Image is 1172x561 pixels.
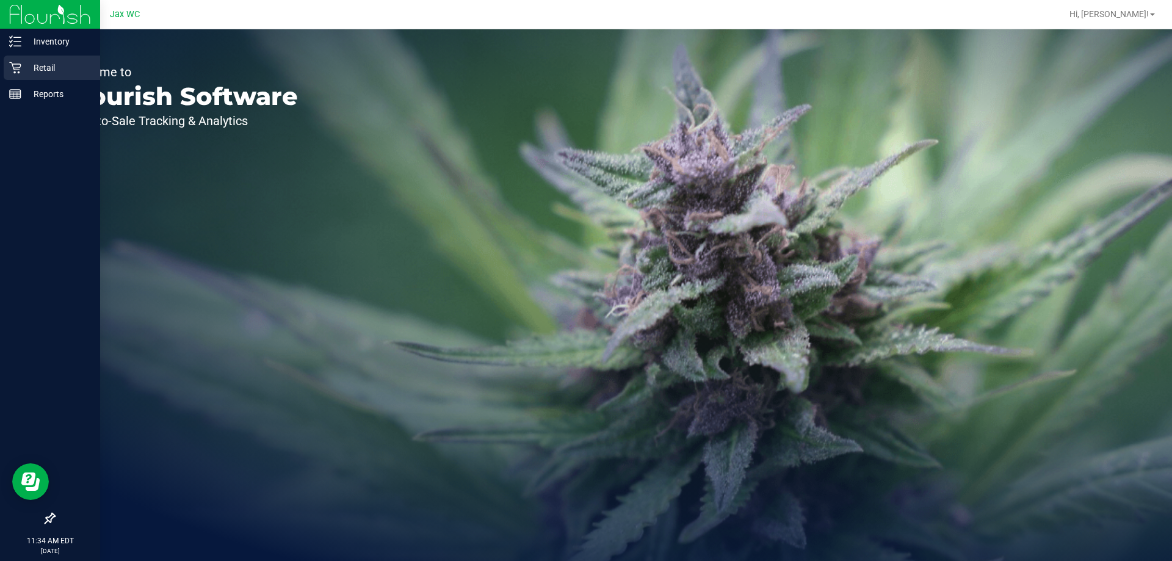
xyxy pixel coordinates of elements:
[12,463,49,500] iframe: Resource center
[9,35,21,48] inline-svg: Inventory
[5,535,95,546] p: 11:34 AM EDT
[9,88,21,100] inline-svg: Reports
[66,84,298,109] p: Flourish Software
[66,115,298,127] p: Seed-to-Sale Tracking & Analytics
[5,546,95,556] p: [DATE]
[66,66,298,78] p: Welcome to
[9,62,21,74] inline-svg: Retail
[110,9,140,20] span: Jax WC
[1069,9,1149,19] span: Hi, [PERSON_NAME]!
[21,60,95,75] p: Retail
[21,34,95,49] p: Inventory
[21,87,95,101] p: Reports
